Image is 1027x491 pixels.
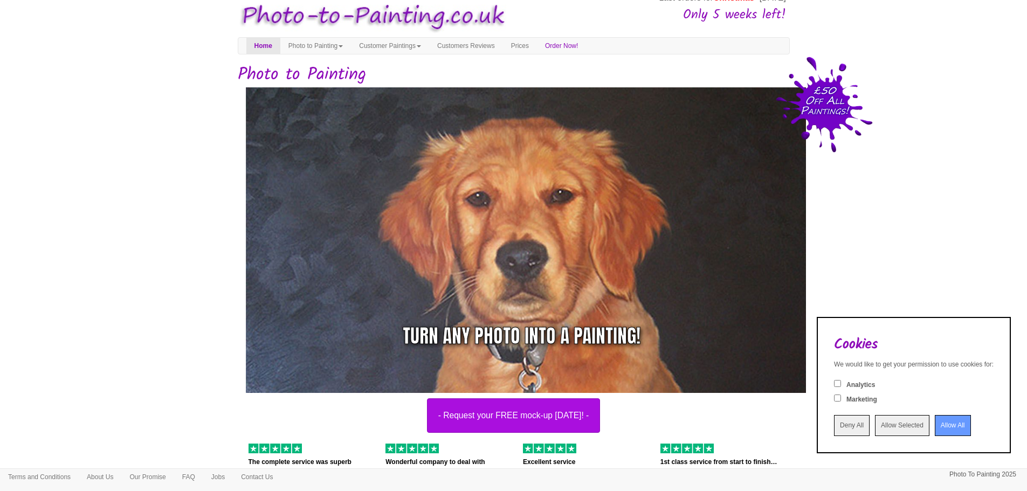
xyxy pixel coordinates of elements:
[523,457,644,468] p: Excellent service
[537,38,586,54] a: Order Now!
[510,8,786,22] h3: Only 5 weeks left!
[523,444,576,453] img: 5 of out 5 stars
[949,469,1016,480] p: Photo To Painting 2025
[174,469,203,485] a: FAQ
[846,395,877,404] label: Marketing
[776,57,873,153] img: 50 pound price drop
[503,38,537,54] a: Prices
[238,65,790,84] h1: Photo to Painting
[834,337,994,352] h2: Cookies
[246,87,814,402] img: dog.jpg
[121,469,174,485] a: Our Promise
[935,415,971,436] input: Allow All
[427,398,601,433] button: - Request your FREE mock-up [DATE]! -
[351,38,429,54] a: Customer Paintings
[233,469,281,485] a: Contact Us
[246,38,280,54] a: Home
[834,415,870,436] input: Deny All
[280,38,351,54] a: Photo to Painting
[249,457,370,479] p: The complete service was superb from…
[403,322,640,350] div: Turn any photo into a painting!
[385,444,439,453] img: 5 of out 5 stars
[230,87,798,433] a: - Request your FREE mock-up [DATE]! -
[203,469,233,485] a: Jobs
[834,360,994,369] div: We would like to get your permission to use cookies for:
[660,444,714,453] img: 5 of out 5 stars
[385,457,507,468] p: Wonderful company to deal with
[429,38,503,54] a: Customers Reviews
[846,381,875,390] label: Analytics
[660,457,782,468] p: 1st class service from start to finish…
[875,415,929,436] input: Allow Selected
[249,444,302,453] img: 5 of out 5 stars
[79,469,121,485] a: About Us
